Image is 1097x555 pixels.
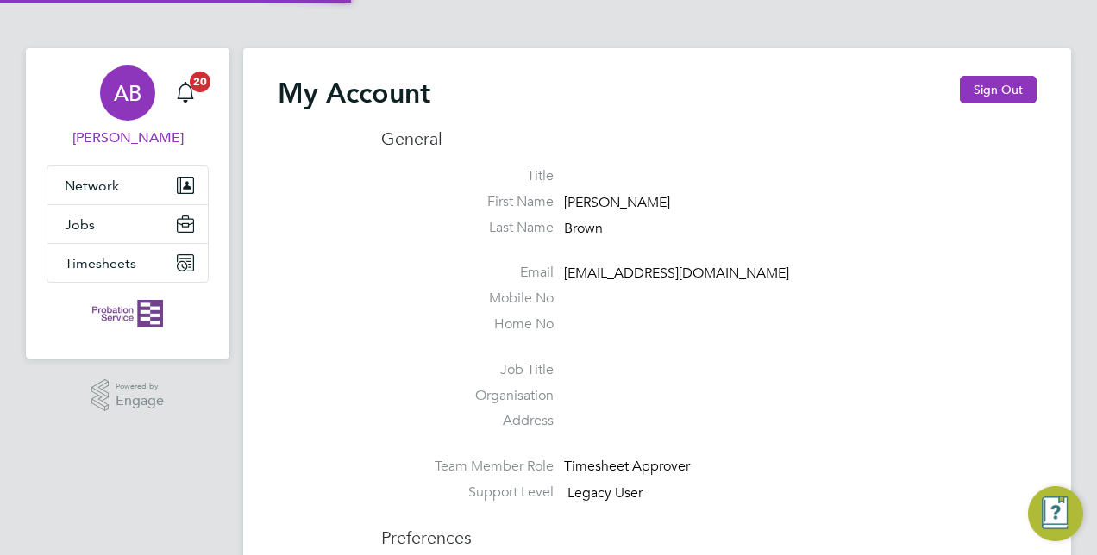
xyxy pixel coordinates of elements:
[47,300,209,327] a: Go to home page
[47,205,208,243] button: Jobs
[1028,486,1083,541] button: Engage Resource Center
[381,128,1037,150] h3: General
[564,220,603,237] span: Brown
[92,300,162,327] img: probationservice-logo-retina.png
[381,167,554,185] label: Title
[116,394,164,408] span: Engage
[564,265,789,283] span: [EMAIL_ADDRESS][DOMAIN_NAME]
[381,361,554,379] label: Job Title
[381,387,554,405] label: Organisation
[381,290,554,308] label: Mobile No
[381,193,554,211] label: First Name
[381,509,1037,549] h3: Preferences
[381,458,554,476] label: Team Member Role
[381,483,554,502] label: Support Level
[381,219,554,237] label: Last Name
[567,484,643,502] span: Legacy User
[168,65,203,121] a: 20
[26,48,229,359] nav: Main navigation
[278,76,430,110] h2: My Account
[564,458,728,476] div: Timesheet Approver
[65,178,119,194] span: Network
[381,264,554,282] label: Email
[190,72,210,92] span: 20
[47,166,208,204] button: Network
[116,379,164,394] span: Powered by
[65,216,95,233] span: Jobs
[65,255,136,271] span: Timesheets
[91,379,165,412] a: Powered byEngage
[47,128,209,148] span: Alastair Brown
[381,315,554,334] label: Home No
[114,82,141,104] span: AB
[47,65,209,148] a: AB[PERSON_NAME]
[564,194,670,211] span: [PERSON_NAME]
[381,412,554,430] label: Address
[960,76,1037,103] button: Sign Out
[47,244,208,282] button: Timesheets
